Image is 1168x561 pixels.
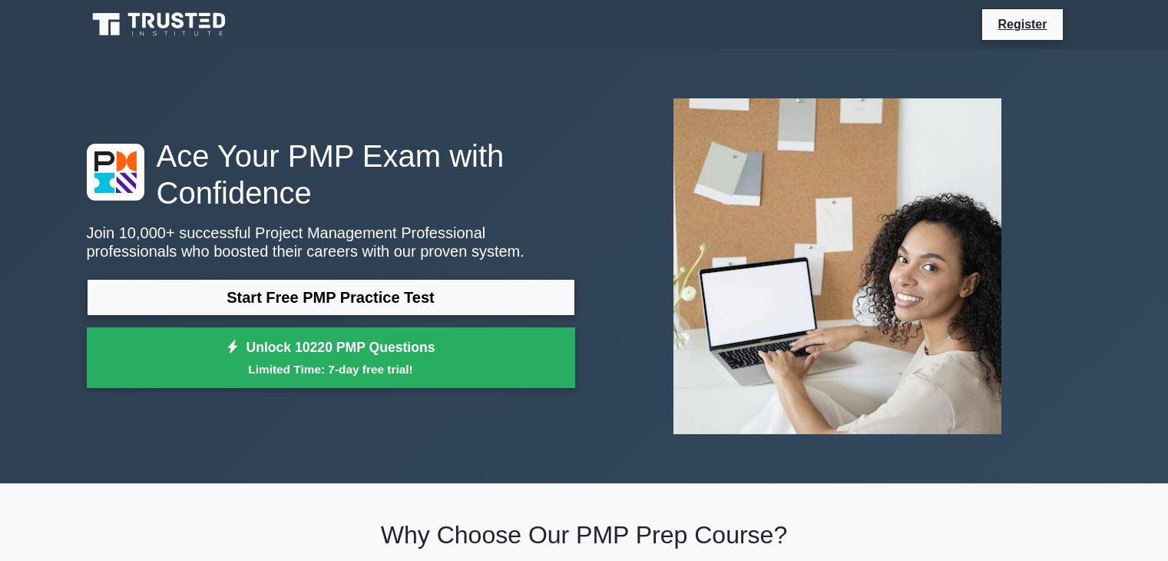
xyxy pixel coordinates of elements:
[87,327,575,389] a: Unlock 10220 PMP QuestionsLimited Time: 7-day free trial!
[988,15,1056,34] a: Register
[106,360,556,378] small: Limited Time: 7-day free trial!
[87,224,575,261] p: Join 10,000+ successful Project Management Professional professionals who boosted their careers w...
[87,520,1082,549] h2: Why Choose Our PMP Prep Course?
[87,138,575,211] h1: Ace Your PMP Exam with Confidence
[87,279,575,316] a: Start Free PMP Practice Test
